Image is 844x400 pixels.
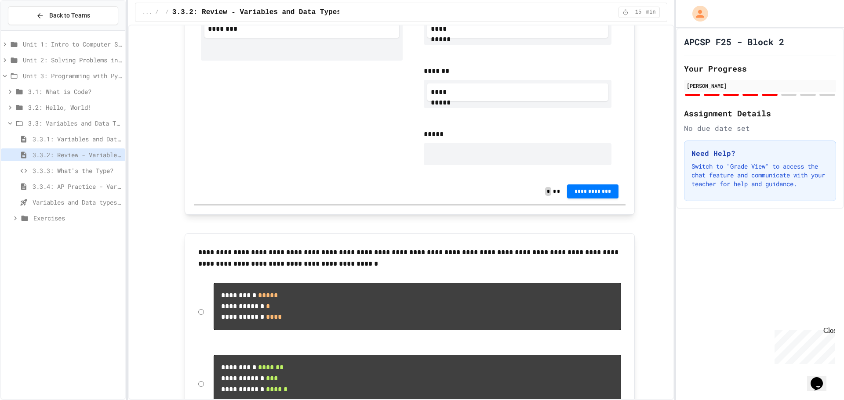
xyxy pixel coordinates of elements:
[49,11,90,20] span: Back to Teams
[33,182,122,191] span: 3.3.4: AP Practice - Variables
[684,123,836,133] div: No due date set
[166,9,169,16] span: /
[691,148,829,159] h3: Need Help?
[8,6,118,25] button: Back to Teams
[691,162,829,188] p: Switch to "Grade View" to access the chat feature and communicate with your teacher for help and ...
[33,150,122,159] span: 3.3.2: Review - Variables and Data Types
[684,36,784,48] h1: APCSP F25 - Block 2
[23,40,122,49] span: Unit 1: Intro to Computer Science
[646,9,656,16] span: min
[33,213,122,223] span: Exercises
[142,9,152,16] span: ...
[687,82,833,90] div: [PERSON_NAME]
[683,4,710,24] div: My Account
[4,4,61,56] div: Chat with us now!Close
[172,7,341,18] span: 3.3.2: Review - Variables and Data Types
[684,107,836,119] h2: Assignment Details
[807,365,835,391] iframe: chat widget
[28,119,122,128] span: 3.3: Variables and Data Types
[28,103,122,112] span: 3.2: Hello, World!
[33,198,122,207] span: Variables and Data types - quiz
[155,9,158,16] span: /
[28,87,122,96] span: 3.1: What is Code?
[631,9,645,16] span: 15
[771,327,835,364] iframe: chat widget
[33,166,122,175] span: 3.3.3: What's the Type?
[684,62,836,75] h2: Your Progress
[23,55,122,65] span: Unit 2: Solving Problems in Computer Science
[33,134,122,144] span: 3.3.1: Variables and Data Types
[23,71,122,80] span: Unit 3: Programming with Python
